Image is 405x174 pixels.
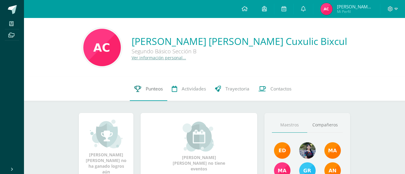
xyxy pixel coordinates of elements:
[132,55,186,60] a: Ver información personal...
[182,86,206,92] span: Actividades
[132,35,347,48] a: [PERSON_NAME] [PERSON_NAME] Cuxulic Bixcul
[274,142,290,159] img: f40e456500941b1b33f0807dd74ea5cf.png
[337,9,373,14] span: Mi Perfil
[254,77,296,101] a: Contactos
[183,122,215,152] img: event_small.png
[90,119,123,149] img: achievement_small.png
[146,86,163,92] span: Punteos
[132,48,311,55] div: Segundo Básico Sección B
[307,117,343,133] a: Compañeros
[210,77,254,101] a: Trayectoria
[337,4,373,10] span: [PERSON_NAME] [PERSON_NAME]
[324,142,341,159] img: 560278503d4ca08c21e9c7cd40ba0529.png
[130,77,167,101] a: Punteos
[167,77,210,101] a: Actividades
[299,142,316,159] img: 9b17679b4520195df407efdfd7b84603.png
[272,117,307,133] a: Maestros
[225,86,249,92] span: Trayectoria
[320,3,332,15] img: 7b796679ac8a5c7c8476872a402b7861.png
[270,86,291,92] span: Contactos
[83,29,121,66] img: 02199134e9ebb5b036805b0f7b8c0e28.png
[169,122,229,172] div: [PERSON_NAME] [PERSON_NAME] no tiene eventos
